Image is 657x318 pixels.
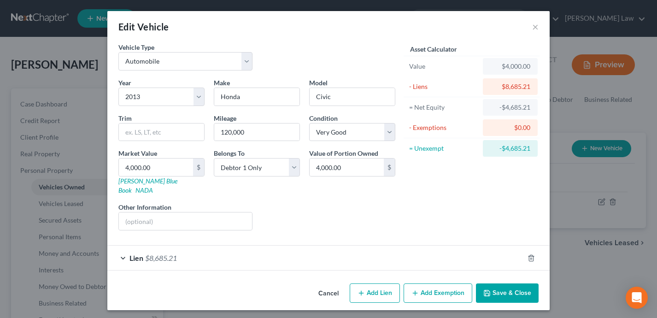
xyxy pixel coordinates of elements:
[119,159,193,176] input: 0.00
[310,88,395,106] input: ex. Altima
[118,20,169,33] div: Edit Vehicle
[350,283,400,303] button: Add Lien
[410,44,457,54] label: Asset Calculator
[384,159,395,176] div: $
[119,124,204,141] input: ex. LS, LT, etc
[490,144,530,153] div: -$4,685.21
[214,79,230,87] span: Make
[214,113,236,123] label: Mileage
[118,148,157,158] label: Market Value
[409,82,479,91] div: - Liens
[129,253,143,262] span: Lien
[309,113,338,123] label: Condition
[404,283,472,303] button: Add Exemption
[309,148,378,158] label: Value of Portion Owned
[118,202,171,212] label: Other Information
[490,82,530,91] div: $8,685.21
[311,284,346,303] button: Cancel
[490,62,530,71] div: $4,000.00
[409,123,479,132] div: - Exemptions
[309,78,328,88] label: Model
[409,144,479,153] div: = Unexempt
[409,62,479,71] div: Value
[135,186,153,194] a: NADA
[476,283,539,303] button: Save & Close
[145,253,177,262] span: $8,685.21
[118,113,132,123] label: Trim
[490,103,530,112] div: -$4,685.21
[626,287,648,309] div: Open Intercom Messenger
[119,212,252,230] input: (optional)
[490,123,530,132] div: $0.00
[409,103,479,112] div: = Net Equity
[310,159,384,176] input: 0.00
[193,159,204,176] div: $
[214,124,299,141] input: --
[118,78,131,88] label: Year
[214,149,245,157] span: Belongs To
[532,21,539,32] button: ×
[214,88,299,106] input: ex. Nissan
[118,42,154,52] label: Vehicle Type
[118,177,177,194] a: [PERSON_NAME] Blue Book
